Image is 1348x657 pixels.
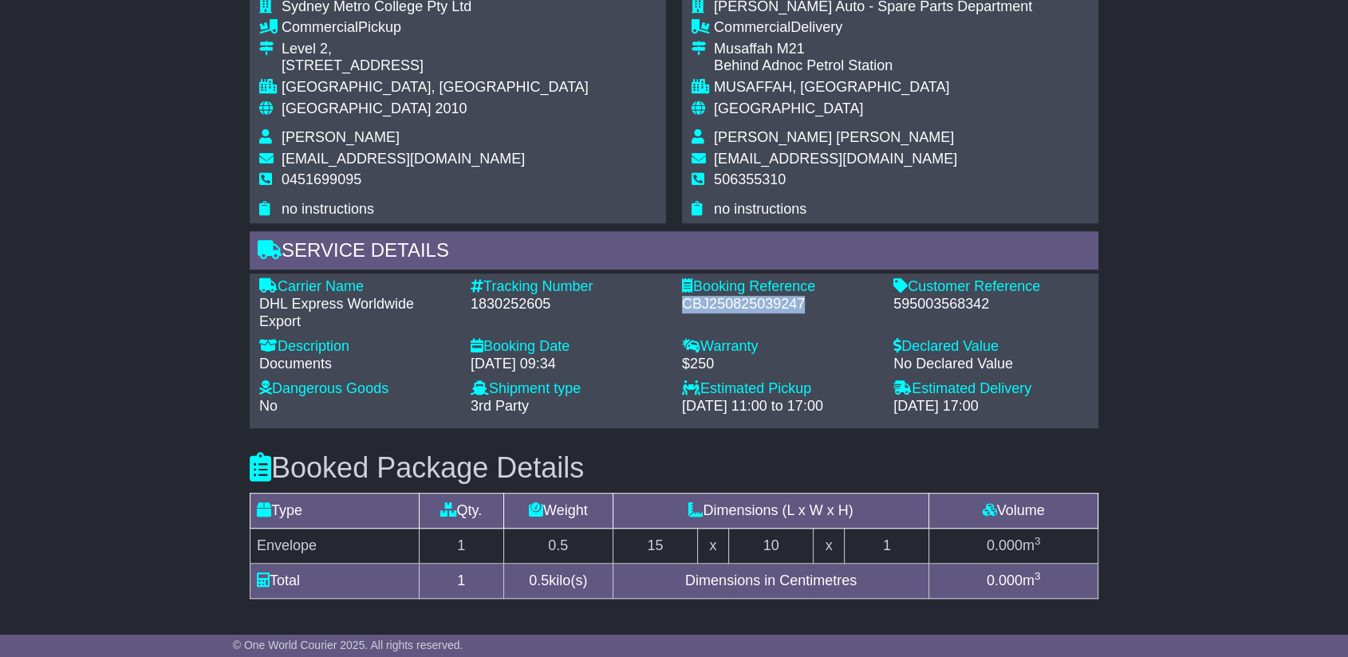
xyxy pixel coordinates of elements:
[250,564,420,599] td: Total
[682,398,877,415] div: [DATE] 11:00 to 17:00
[714,129,954,145] span: [PERSON_NAME] [PERSON_NAME]
[893,398,1089,415] div: [DATE] 17:00
[419,494,503,529] td: Qty.
[613,494,928,529] td: Dimensions (L x W x H)
[682,356,877,373] div: $250
[987,537,1023,553] span: 0.000
[282,19,358,35] span: Commercial
[714,201,806,217] span: no instructions
[503,564,613,599] td: kilo(s)
[250,494,420,529] td: Type
[471,296,666,313] div: 1830252605
[419,564,503,599] td: 1
[282,79,589,96] div: [GEOGRAPHIC_DATA], [GEOGRAPHIC_DATA]
[682,380,877,398] div: Estimated Pickup
[282,129,400,145] span: [PERSON_NAME]
[714,100,863,116] span: [GEOGRAPHIC_DATA]
[250,231,1098,274] div: Service Details
[471,398,529,414] span: 3rd Party
[282,201,374,217] span: no instructions
[682,338,877,356] div: Warranty
[282,100,431,116] span: [GEOGRAPHIC_DATA]
[893,356,1089,373] div: No Declared Value
[893,380,1089,398] div: Estimated Delivery
[282,41,589,58] div: Level 2,
[893,338,1089,356] div: Declared Value
[259,296,455,330] div: DHL Express Worldwide Export
[714,57,1032,75] div: Behind Adnoc Petrol Station
[282,151,525,167] span: [EMAIL_ADDRESS][DOMAIN_NAME]
[893,296,1089,313] div: 595003568342
[893,278,1089,296] div: Customer Reference
[259,356,455,373] div: Documents
[259,338,455,356] div: Description
[1035,570,1041,582] sup: 3
[714,151,957,167] span: [EMAIL_ADDRESS][DOMAIN_NAME]
[282,57,589,75] div: [STREET_ADDRESS]
[682,278,877,296] div: Booking Reference
[929,529,1098,564] td: m
[1035,535,1041,547] sup: 3
[929,494,1098,529] td: Volume
[987,572,1023,588] span: 0.000
[529,572,549,588] span: 0.5
[813,529,844,564] td: x
[697,529,728,564] td: x
[435,100,467,116] span: 2010
[259,398,278,414] span: No
[845,529,929,564] td: 1
[471,380,666,398] div: Shipment type
[613,529,697,564] td: 15
[282,19,589,37] div: Pickup
[729,529,814,564] td: 10
[250,529,420,564] td: Envelope
[282,171,361,187] span: 0451699095
[259,380,455,398] div: Dangerous Goods
[471,338,666,356] div: Booking Date
[682,296,877,313] div: CBJ250825039247
[714,171,786,187] span: 506355310
[613,564,928,599] td: Dimensions in Centimetres
[503,529,613,564] td: 0.5
[714,79,1032,96] div: MUSAFFAH, [GEOGRAPHIC_DATA]
[250,452,1098,484] h3: Booked Package Details
[503,494,613,529] td: Weight
[714,41,1032,58] div: Musaffah M21
[233,639,463,651] span: © One World Courier 2025. All rights reserved.
[419,529,503,564] td: 1
[259,278,455,296] div: Carrier Name
[471,356,666,373] div: [DATE] 09:34
[714,19,1032,37] div: Delivery
[929,564,1098,599] td: m
[714,19,790,35] span: Commercial
[471,278,666,296] div: Tracking Number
